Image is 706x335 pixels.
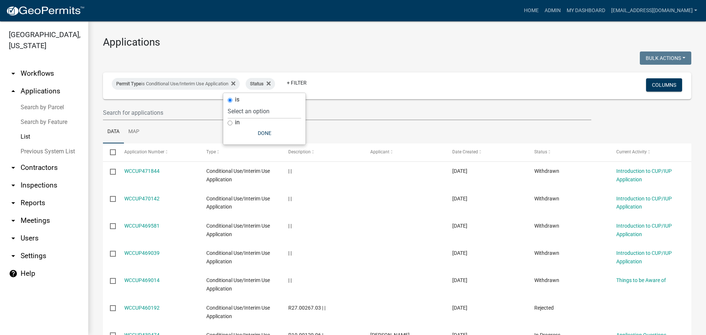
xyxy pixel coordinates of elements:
span: | | [288,223,292,229]
div: is Conditional Use/Interim Use Application [112,78,240,90]
span: 08/25/2025 [452,277,467,283]
i: arrow_drop_down [9,199,18,207]
a: Introduction to CUP/IUP Application [616,250,672,264]
a: WCCUP471844 [124,168,160,174]
a: Introduction to CUP/IUP Application [616,223,672,237]
span: Conditional Use/Interim Use Application [206,223,270,237]
button: Done [228,126,301,140]
span: | | [288,250,292,256]
span: Withdrawn [534,223,559,229]
a: Map [124,120,144,144]
i: arrow_drop_up [9,87,18,96]
i: help [9,269,18,278]
a: WCCUP469014 [124,277,160,283]
label: in [235,120,240,125]
datatable-header-cell: Select [103,143,117,161]
datatable-header-cell: Type [199,143,281,161]
span: Permit Type [116,81,141,86]
datatable-header-cell: Description [281,143,363,161]
span: Application Number [124,149,164,154]
span: Rejected [534,305,554,311]
a: My Dashboard [564,4,608,18]
a: Introduction to CUP/IUP Application [616,196,672,210]
i: arrow_drop_down [9,252,18,260]
i: arrow_drop_down [9,163,18,172]
span: Description [288,149,311,154]
a: [EMAIL_ADDRESS][DOMAIN_NAME] [608,4,700,18]
span: Conditional Use/Interim Use Application [206,250,270,264]
span: Conditional Use/Interim Use Application [206,168,270,182]
span: Conditional Use/Interim Use Application [206,305,270,319]
span: 08/26/2025 [452,223,467,229]
input: Search for applications [103,105,591,120]
h3: Applications [103,36,691,49]
span: Withdrawn [534,277,559,283]
span: Status [250,81,264,86]
datatable-header-cell: Application Number [117,143,199,161]
span: Current Activity [616,149,647,154]
span: | | [288,277,292,283]
span: Withdrawn [534,196,559,202]
a: WCCUP469581 [124,223,160,229]
span: 08/27/2025 [452,196,467,202]
a: Admin [542,4,564,18]
span: 08/25/2025 [452,250,467,256]
i: arrow_drop_down [9,234,18,243]
i: arrow_drop_down [9,216,18,225]
span: Withdrawn [534,250,559,256]
button: Bulk Actions [640,51,691,65]
a: WCCUP470142 [124,196,160,202]
span: | | [288,168,292,174]
datatable-header-cell: Status [527,143,609,161]
span: 08/06/2025 [452,305,467,311]
span: R27.00267.03 | | [288,305,325,311]
a: Introduction to CUP/IUP Application [616,168,672,182]
a: Home [521,4,542,18]
span: Date Created [452,149,478,154]
datatable-header-cell: Current Activity [609,143,691,161]
label: is [235,97,239,103]
span: Withdrawn [534,168,559,174]
a: Data [103,120,124,144]
span: 09/01/2025 [452,168,467,174]
a: WCCUP469039 [124,250,160,256]
span: | | [288,196,292,202]
span: Conditional Use/Interim Use Application [206,196,270,210]
datatable-header-cell: Date Created [445,143,527,161]
span: Status [534,149,547,154]
a: + Filter [281,76,313,89]
i: arrow_drop_down [9,69,18,78]
i: arrow_drop_down [9,181,18,190]
span: Applicant [370,149,389,154]
button: Columns [646,78,682,92]
span: Type [206,149,216,154]
a: Things to be Aware of [616,277,666,283]
a: WCCUP460192 [124,305,160,311]
datatable-header-cell: Applicant [363,143,445,161]
span: Conditional Use/Interim Use Application [206,277,270,292]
